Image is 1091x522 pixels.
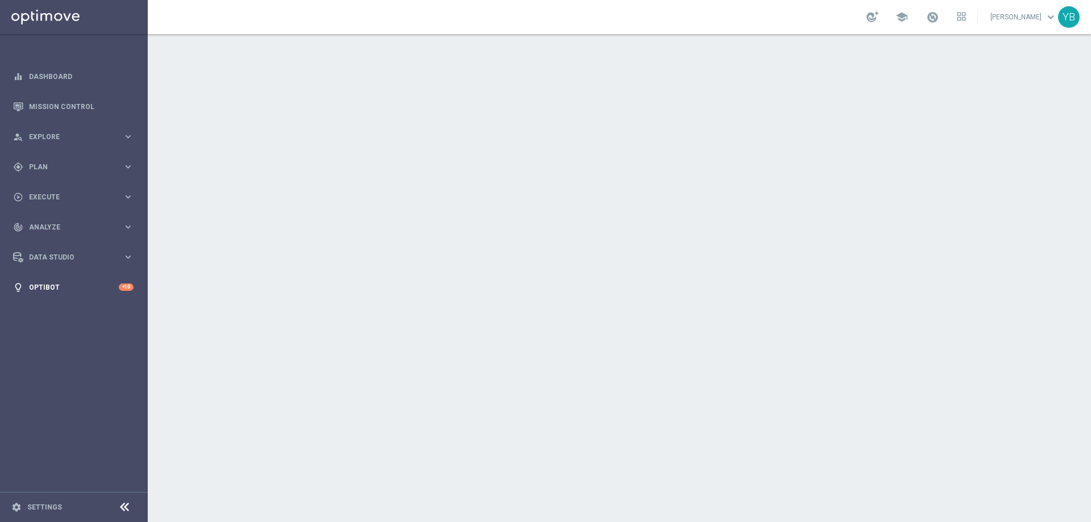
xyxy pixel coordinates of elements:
[123,161,134,172] i: keyboard_arrow_right
[29,272,119,302] a: Optibot
[123,222,134,232] i: keyboard_arrow_right
[13,61,134,91] div: Dashboard
[13,252,123,262] div: Data Studio
[13,162,123,172] div: Plan
[13,91,134,122] div: Mission Control
[29,224,123,231] span: Analyze
[29,133,123,140] span: Explore
[13,222,23,232] i: track_changes
[29,164,123,170] span: Plan
[13,192,23,202] i: play_circle_outline
[123,191,134,202] i: keyboard_arrow_right
[13,222,123,232] div: Analyze
[13,72,134,81] button: equalizer Dashboard
[119,283,134,291] div: +10
[13,132,123,142] div: Explore
[29,91,134,122] a: Mission Control
[123,252,134,262] i: keyboard_arrow_right
[13,132,23,142] i: person_search
[13,193,134,202] button: play_circle_outline Execute keyboard_arrow_right
[123,131,134,142] i: keyboard_arrow_right
[13,162,134,172] button: gps_fixed Plan keyboard_arrow_right
[29,61,134,91] a: Dashboard
[29,254,123,261] span: Data Studio
[989,9,1058,26] a: [PERSON_NAME]keyboard_arrow_down
[13,282,23,293] i: lightbulb
[1058,6,1080,28] div: YB
[13,253,134,262] button: Data Studio keyboard_arrow_right
[13,223,134,232] button: track_changes Analyze keyboard_arrow_right
[896,11,908,23] span: school
[27,504,62,511] a: Settings
[13,132,134,141] button: person_search Explore keyboard_arrow_right
[13,102,134,111] button: Mission Control
[13,162,23,172] i: gps_fixed
[13,272,134,302] div: Optibot
[1044,11,1057,23] span: keyboard_arrow_down
[13,283,134,292] button: lightbulb Optibot +10
[11,502,22,512] i: settings
[13,192,123,202] div: Execute
[13,72,23,82] i: equalizer
[29,194,123,201] span: Execute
